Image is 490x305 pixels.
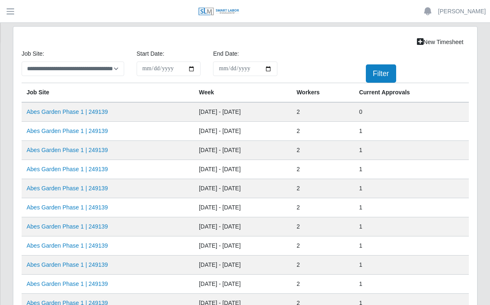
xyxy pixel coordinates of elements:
[22,49,44,58] label: job site:
[27,166,108,172] a: Abes Garden Phase 1 | 249139
[438,7,486,16] a: [PERSON_NAME]
[194,275,292,294] td: [DATE] - [DATE]
[354,141,469,160] td: 1
[354,256,469,275] td: 1
[292,236,354,256] td: 2
[137,49,164,58] label: Start Date:
[27,280,108,287] a: Abes Garden Phase 1 | 249139
[194,141,292,160] td: [DATE] - [DATE]
[27,242,108,249] a: Abes Garden Phase 1 | 249139
[354,198,469,217] td: 1
[198,7,240,16] img: SLM Logo
[292,256,354,275] td: 2
[194,236,292,256] td: [DATE] - [DATE]
[292,122,354,141] td: 2
[292,83,354,103] th: Workers
[27,261,108,268] a: Abes Garden Phase 1 | 249139
[27,147,108,153] a: Abes Garden Phase 1 | 249139
[354,275,469,294] td: 1
[27,204,108,211] a: Abes Garden Phase 1 | 249139
[292,217,354,236] td: 2
[194,160,292,179] td: [DATE] - [DATE]
[292,179,354,198] td: 2
[22,83,194,103] th: job site
[354,83,469,103] th: Current Approvals
[194,122,292,141] td: [DATE] - [DATE]
[354,122,469,141] td: 1
[27,108,108,115] a: Abes Garden Phase 1 | 249139
[292,102,354,122] td: 2
[27,128,108,134] a: Abes Garden Phase 1 | 249139
[292,160,354,179] td: 2
[354,102,469,122] td: 0
[194,179,292,198] td: [DATE] - [DATE]
[292,198,354,217] td: 2
[194,102,292,122] td: [DATE] - [DATE]
[194,217,292,236] td: [DATE] - [DATE]
[194,256,292,275] td: [DATE] - [DATE]
[27,185,108,192] a: Abes Garden Phase 1 | 249139
[354,160,469,179] td: 1
[354,179,469,198] td: 1
[354,236,469,256] td: 1
[292,275,354,294] td: 2
[213,49,239,58] label: End Date:
[27,223,108,230] a: Abes Garden Phase 1 | 249139
[354,217,469,236] td: 1
[412,35,469,49] a: New Timesheet
[194,83,292,103] th: Week
[292,141,354,160] td: 2
[194,198,292,217] td: [DATE] - [DATE]
[366,64,396,83] button: Filter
